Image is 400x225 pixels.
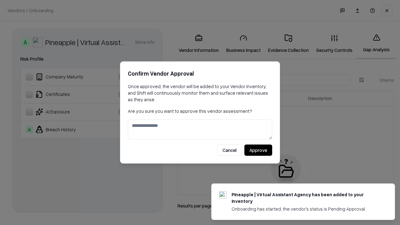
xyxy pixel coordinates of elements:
button: Cancel [217,145,242,156]
p: Once approved, the vendor will be added to your Vendor Inventory, and Shift will continuously mon... [128,83,272,103]
button: Approve [244,145,272,156]
img: trypineapple.com [219,191,227,199]
div: Pineapple | Virtual Assistant Agency has been added to your inventory [232,191,380,204]
div: Onboarding has started, the vendor's status is Pending Approval. [232,206,380,212]
p: Are you sure you want to approve this vendor assessment? [128,108,272,114]
h2: Confirm Vendor Approval [128,69,272,78]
